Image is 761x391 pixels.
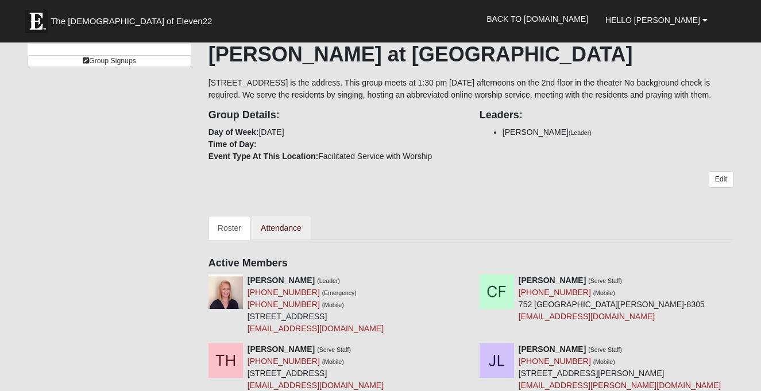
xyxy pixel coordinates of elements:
div: [DATE] Facilitated Service with Worship [200,101,471,162]
a: Roster [208,216,250,240]
img: Eleven22 logo [25,10,48,33]
a: [PHONE_NUMBER] [248,357,320,366]
small: (Mobile) [593,358,615,365]
small: (Serve Staff) [588,346,622,353]
a: [EMAIL_ADDRESS][DOMAIN_NAME] [248,324,384,333]
small: (Serve Staff) [317,346,351,353]
strong: Day of Week: [208,127,259,137]
li: [PERSON_NAME] [503,126,733,138]
strong: [PERSON_NAME] [248,344,315,354]
small: (Mobile) [322,301,344,308]
strong: Event Type At This Location: [208,152,318,161]
a: Attendance [252,216,311,240]
small: (Emergency) [322,289,357,296]
a: [PHONE_NUMBER] [248,288,320,297]
strong: Time of Day: [208,140,257,149]
small: (Mobile) [322,358,344,365]
div: [STREET_ADDRESS] [248,274,384,335]
a: [PHONE_NUMBER] [248,300,320,309]
a: Hello [PERSON_NAME] [597,6,716,34]
a: Group Signups [28,55,191,67]
strong: [PERSON_NAME] [519,344,586,354]
h4: Group Details: [208,109,462,122]
div: 752 [GEOGRAPHIC_DATA][PERSON_NAME]-8305 [519,274,705,323]
small: (Leader) [569,129,592,136]
strong: [PERSON_NAME] [248,276,315,285]
h4: Active Members [208,257,733,270]
a: Edit [709,171,733,188]
small: (Leader) [317,277,340,284]
strong: [PERSON_NAME] [519,276,586,285]
a: Back to [DOMAIN_NAME] [478,5,597,33]
a: The [DEMOGRAPHIC_DATA] of Eleven22 [19,4,249,33]
small: (Serve Staff) [588,277,622,284]
h1: [PERSON_NAME] at [GEOGRAPHIC_DATA] [208,42,733,67]
h4: Leaders: [480,109,733,122]
a: [PHONE_NUMBER] [519,288,591,297]
a: [PHONE_NUMBER] [519,357,591,366]
small: (Mobile) [593,289,615,296]
a: [EMAIL_ADDRESS][DOMAIN_NAME] [519,312,655,321]
span: Hello [PERSON_NAME] [605,16,700,25]
span: The [DEMOGRAPHIC_DATA] of Eleven22 [51,16,212,27]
